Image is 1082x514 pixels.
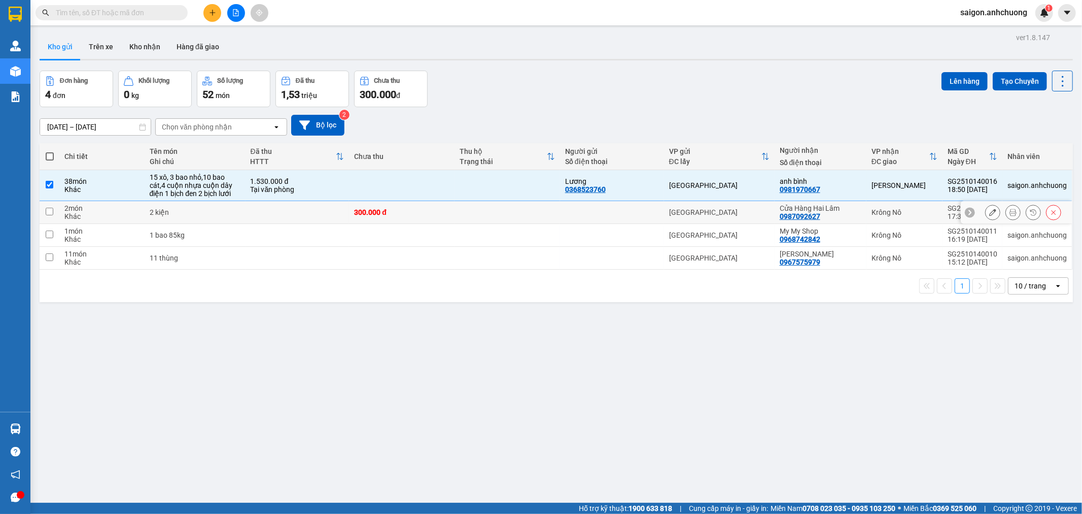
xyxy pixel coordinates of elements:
[150,157,240,166] div: Ghi chú
[780,258,820,266] div: 0967575979
[40,71,113,107] button: Đơn hàng4đơn
[60,77,88,84] div: Đơn hàng
[202,88,214,101] span: 52
[780,250,861,258] div: thanh tùng
[150,231,240,239] div: 1 bao 85kg
[217,77,243,84] div: Số lượng
[565,147,659,155] div: Người gửi
[948,147,989,155] div: Mã GD
[1016,32,1050,43] div: ver 1.8.147
[354,208,449,216] div: 300.000 đ
[780,185,820,194] div: 0981970667
[1007,152,1067,160] div: Nhân viên
[771,503,895,514] span: Miền Nam
[802,504,895,512] strong: 0708 023 035 - 0935 103 250
[209,9,216,16] span: plus
[272,123,281,131] svg: open
[948,157,989,166] div: Ngày ĐH
[251,157,336,166] div: HTTT
[150,254,240,262] div: 11 thùng
[138,77,169,84] div: Khối lượng
[460,147,547,155] div: Thu hộ
[669,231,770,239] div: [GEOGRAPHIC_DATA]
[203,4,221,22] button: plus
[150,173,240,198] div: 15 xô, 3 bao nhỏ,10 bao cát,4 cuộn nhựa cuộn dây điện 1 bịch đen 2 bịch lưới
[943,143,1002,170] th: Toggle SortBy
[871,181,937,189] div: [PERSON_NAME]
[780,158,861,167] div: Số điện thoại
[948,227,997,235] div: SG2510140011
[948,177,997,185] div: SG2510140016
[64,235,139,243] div: Khác
[64,227,139,235] div: 1 món
[374,77,400,84] div: Chưa thu
[664,143,775,170] th: Toggle SortBy
[579,503,672,514] span: Hỗ trợ kỹ thuật:
[1007,181,1067,189] div: saigon.anhchuong
[1047,5,1051,12] span: 1
[131,91,139,100] span: kg
[948,204,997,212] div: SG2510140015
[780,227,861,235] div: My My Shop
[1026,505,1033,512] span: copyright
[689,503,768,514] span: Cung cấp máy in - giấy in:
[291,115,344,136] button: Bộ lọc
[933,504,976,512] strong: 0369 525 060
[952,6,1035,19] span: saigon.anhchuong
[354,152,449,160] div: Chưa thu
[941,72,988,90] button: Lên hàng
[993,72,1047,90] button: Tạo Chuyến
[565,185,606,194] div: 0368523760
[360,88,396,101] span: 300.000
[898,506,901,510] span: ⚪️
[150,147,240,155] div: Tên món
[948,185,997,194] div: 18:50 [DATE]
[669,208,770,216] div: [GEOGRAPHIC_DATA]
[216,91,230,100] span: món
[10,41,21,51] img: warehouse-icon
[354,71,428,107] button: Chưa thu300.000đ
[246,143,350,170] th: Toggle SortBy
[40,119,151,135] input: Select a date range.
[1007,231,1067,239] div: saigon.anhchuong
[396,91,400,100] span: đ
[455,143,560,170] th: Toggle SortBy
[780,235,820,243] div: 0968742842
[871,208,937,216] div: Krông Nô
[124,88,129,101] span: 0
[281,88,300,101] span: 1,53
[64,258,139,266] div: Khác
[56,7,176,18] input: Tìm tên, số ĐT hoặc mã đơn
[64,250,139,258] div: 11 món
[121,35,168,59] button: Kho nhận
[669,254,770,262] div: [GEOGRAPHIC_DATA]
[780,204,861,212] div: Cửa Hàng Hai Lâm
[866,143,943,170] th: Toggle SortBy
[232,9,239,16] span: file-add
[871,157,929,166] div: ĐC giao
[296,77,315,84] div: Đã thu
[948,250,997,258] div: SG2510140010
[565,157,659,166] div: Số điện thoại
[339,110,350,120] sup: 2
[301,91,317,100] span: triệu
[871,147,929,155] div: VP nhận
[1054,282,1062,290] svg: open
[162,122,232,132] div: Chọn văn phòng nhận
[669,181,770,189] div: [GEOGRAPHIC_DATA]
[251,177,344,185] div: 1.530.000 đ
[251,4,268,22] button: aim
[985,205,1000,220] div: Sửa đơn hàng
[871,231,937,239] div: Krông Nô
[275,71,349,107] button: Đã thu1,53 triệu
[42,9,49,16] span: search
[11,493,20,502] span: message
[780,177,861,185] div: anh bình
[227,4,245,22] button: file-add
[780,212,820,220] div: 0987092627
[680,503,681,514] span: |
[565,177,659,185] div: Lương
[168,35,227,59] button: Hàng đã giao
[948,212,997,220] div: 17:38 [DATE]
[64,185,139,194] div: Khác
